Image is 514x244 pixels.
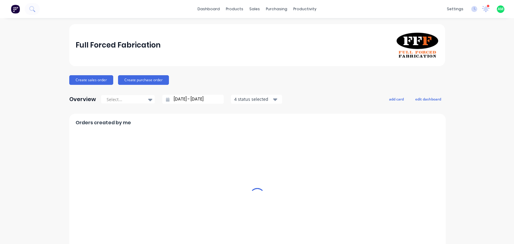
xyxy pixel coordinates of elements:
div: productivity [290,5,319,14]
button: add card [385,95,408,103]
img: Factory [11,5,20,14]
a: dashboard [195,5,223,14]
div: Full Forced Fabrication [76,39,160,51]
div: settings [444,5,466,14]
button: 4 status selected [231,95,282,104]
span: AM [498,6,503,12]
div: products [223,5,246,14]
div: 4 status selected [234,96,272,102]
div: sales [246,5,263,14]
img: Full Forced Fabrication [396,32,438,58]
span: Orders created by me [76,119,131,126]
button: edit dashboard [411,95,445,103]
div: Overview [69,93,96,105]
button: Create sales order [69,75,113,85]
div: purchasing [263,5,290,14]
button: Create purchase order [118,75,169,85]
